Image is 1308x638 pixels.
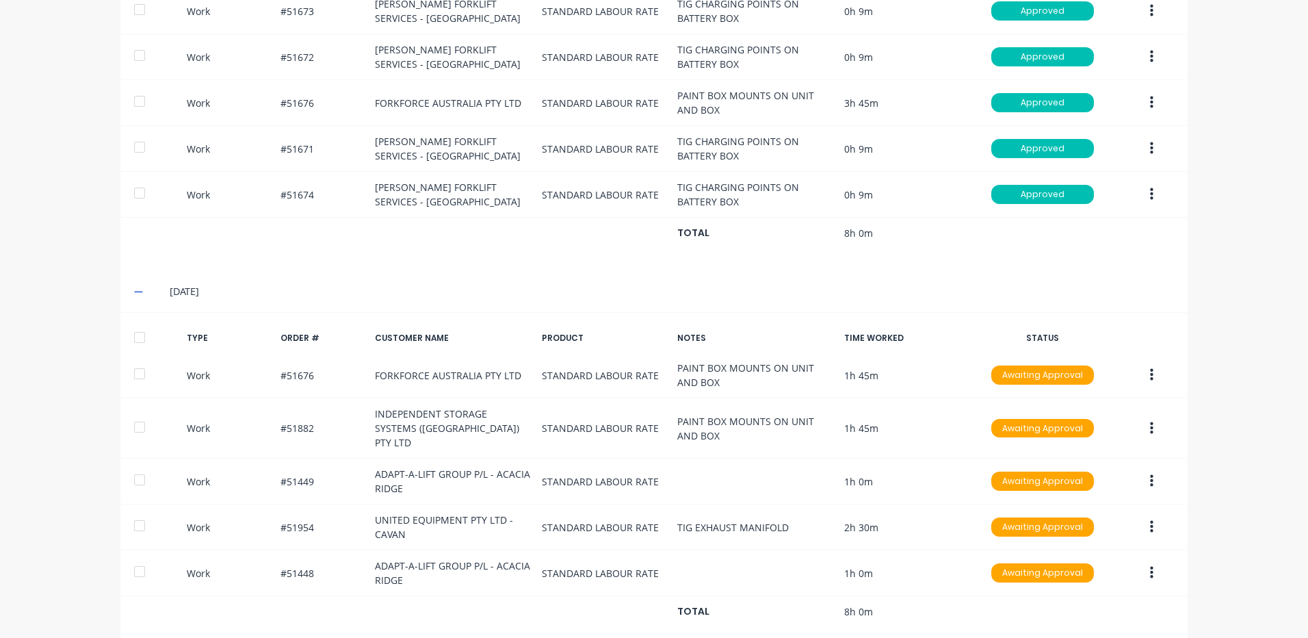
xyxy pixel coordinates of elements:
[980,332,1105,344] div: STATUS
[844,332,969,344] div: TIME WORKED
[542,332,666,344] div: PRODUCT
[375,332,531,344] div: CUSTOMER NAME
[187,332,270,344] div: TYPE
[991,47,1094,66] div: Approved
[991,1,1094,21] div: Approved
[991,472,1094,491] div: Awaiting Approval
[991,563,1094,583] div: Awaiting Approval
[991,139,1094,158] div: Approved
[991,518,1094,537] div: Awaiting Approval
[991,419,1094,438] div: Awaiting Approval
[991,185,1094,204] div: Approved
[280,332,364,344] div: ORDER #
[991,366,1094,385] div: Awaiting Approval
[170,284,1174,299] div: [DATE]
[677,332,833,344] div: NOTES
[991,93,1094,112] div: Approved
